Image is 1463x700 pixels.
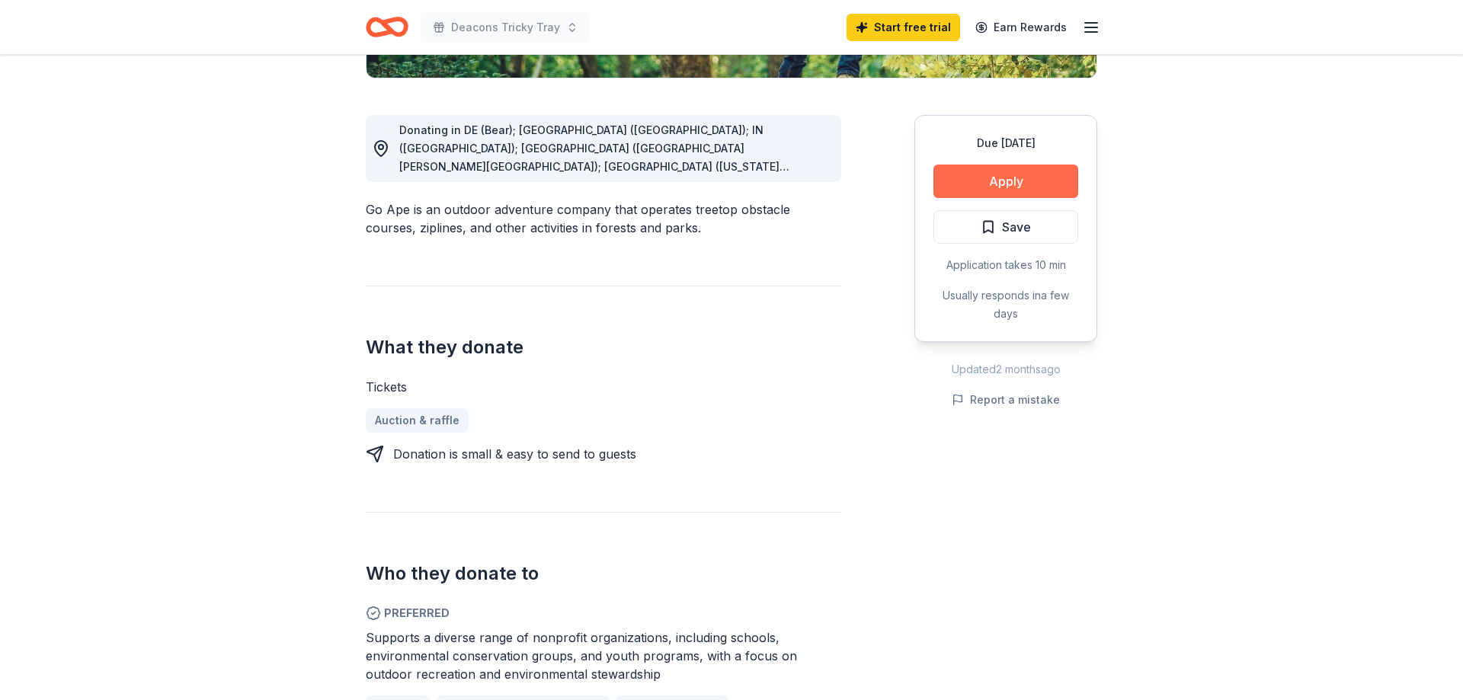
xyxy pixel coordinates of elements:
h2: Who they donate to [366,561,841,586]
button: Report a mistake [952,391,1060,409]
a: Home [366,9,408,45]
h2: What they donate [366,335,841,360]
span: Preferred [366,604,841,622]
span: Deacons Tricky Tray [451,18,560,37]
div: Application takes 10 min [933,256,1078,274]
div: Usually responds in a few days [933,286,1078,323]
button: Save [933,210,1078,244]
a: Earn Rewards [966,14,1076,41]
div: Updated 2 months ago [914,360,1097,379]
div: Go Ape is an outdoor adventure company that operates treetop obstacle courses, ziplines, and othe... [366,200,841,237]
span: Supports a diverse range of nonprofit organizations, including schools, environmental conservatio... [366,630,797,682]
button: Apply [933,165,1078,198]
span: Donating in DE (Bear); [GEOGRAPHIC_DATA] ([GEOGRAPHIC_DATA]); IN ([GEOGRAPHIC_DATA]); [GEOGRAPHIC... [399,123,800,283]
div: Donation is small & easy to send to guests [393,445,636,463]
a: Auction & raffle [366,408,469,433]
span: Save [1002,217,1031,237]
a: Start free trial [847,14,960,41]
div: Tickets [366,378,841,396]
button: Deacons Tricky Tray [421,12,591,43]
div: Due [DATE] [933,134,1078,152]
